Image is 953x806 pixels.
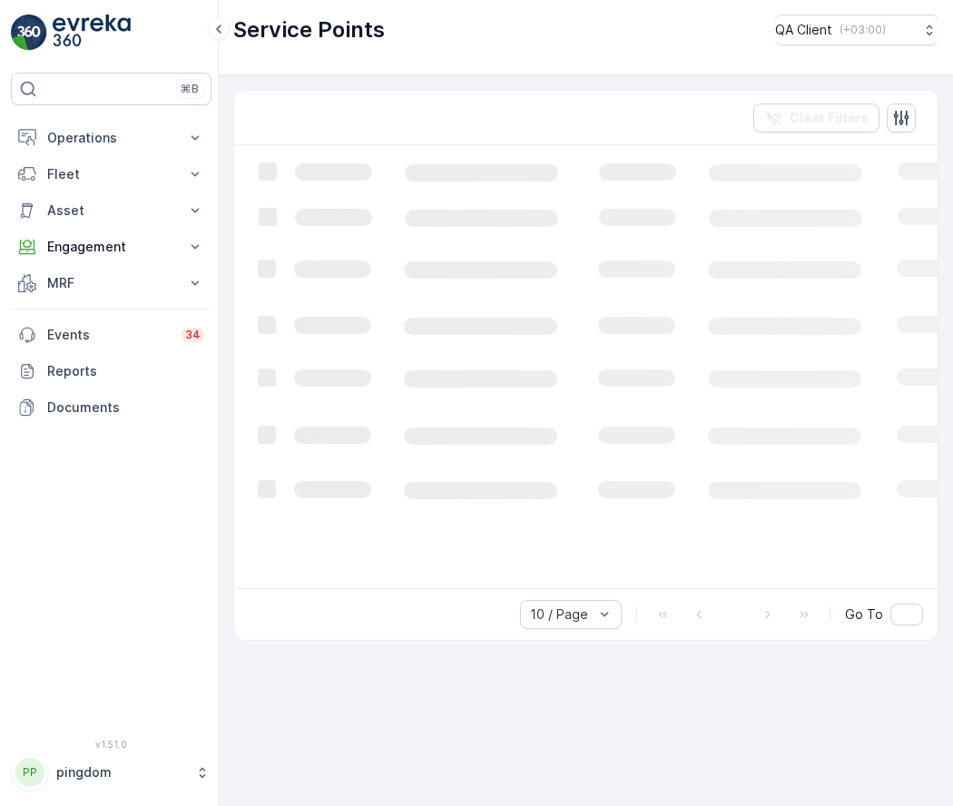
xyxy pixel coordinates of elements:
button: Engagement [11,229,211,265]
button: Clear Filters [753,103,879,133]
p: Operations [47,129,175,147]
p: MRF [47,274,175,292]
img: logo_light-DOdMpM7g.png [53,15,131,51]
p: Asset [47,201,175,220]
button: Operations [11,120,211,156]
img: logo [11,15,47,51]
a: Reports [11,353,211,389]
button: MRF [11,265,211,301]
p: Clear Filters [790,109,869,127]
p: ⌘B [181,82,199,96]
button: QA Client(+03:00) [775,15,938,45]
button: Fleet [11,156,211,192]
a: Events34 [11,317,211,353]
p: Reports [47,362,204,380]
p: Events [47,326,171,344]
p: Engagement [47,238,175,256]
p: ( +03:00 ) [840,23,886,37]
button: PPpingdom [11,753,211,791]
button: Asset [11,192,211,229]
span: Go To [845,605,883,624]
p: 34 [185,328,201,342]
a: Documents [11,389,211,426]
div: PP [15,758,44,787]
p: Fleet [47,165,175,183]
span: v 1.51.0 [11,739,211,750]
p: Documents [47,398,204,417]
p: QA Client [775,21,832,39]
p: Service Points [233,15,385,44]
p: pingdom [56,763,186,781]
